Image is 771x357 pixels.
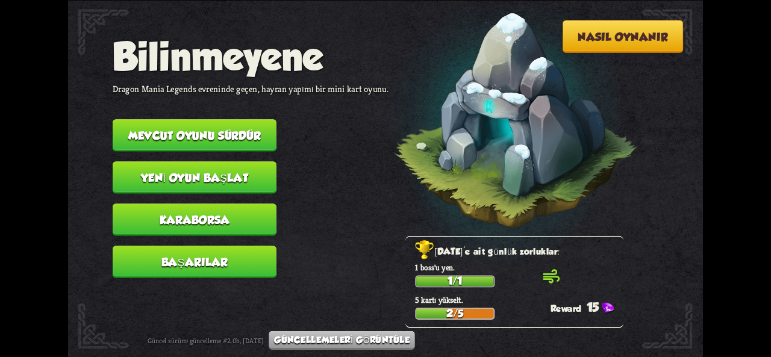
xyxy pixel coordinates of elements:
font: Bilinmeyene [113,35,323,78]
font: Başarılar [161,255,228,268]
font: 2/5 [446,307,463,320]
font: 15 [587,300,599,314]
button: Mevcut oyunu sürdür [113,119,276,152]
font: 1/1 [448,275,463,287]
button: Başarılar [113,246,276,278]
font: Güncellemeleri görüntüle [274,334,410,344]
font: Güncel sürüm: güncelleme #2.0b, [DATE] [148,336,264,345]
button: Güncellemeleri görüntüle [269,331,414,349]
font: 1 boss'u yen. [415,262,454,273]
font: Yeni oyun başlat [141,171,249,184]
font: [DATE]'e ait günlük zorluklar: [434,246,560,256]
font: kontrol_daire [363,266,581,286]
font: Nasıl oynanır [578,30,667,43]
button: Nasıl oynanır [563,20,684,52]
font: Dragon Mania Legends evreninde geçen, hayran yapımı bir mini kart oyunu. [113,83,389,95]
button: Karaborsa [113,203,276,236]
button: Yeni oyun başlat [113,161,276,194]
font: Karaborsa [160,213,230,226]
font: 5 kartı yükselt. [415,294,463,305]
font: Mevcut oyunu sürdür [128,129,261,141]
img: Golden_Trophy_Icon.png [415,240,434,260]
